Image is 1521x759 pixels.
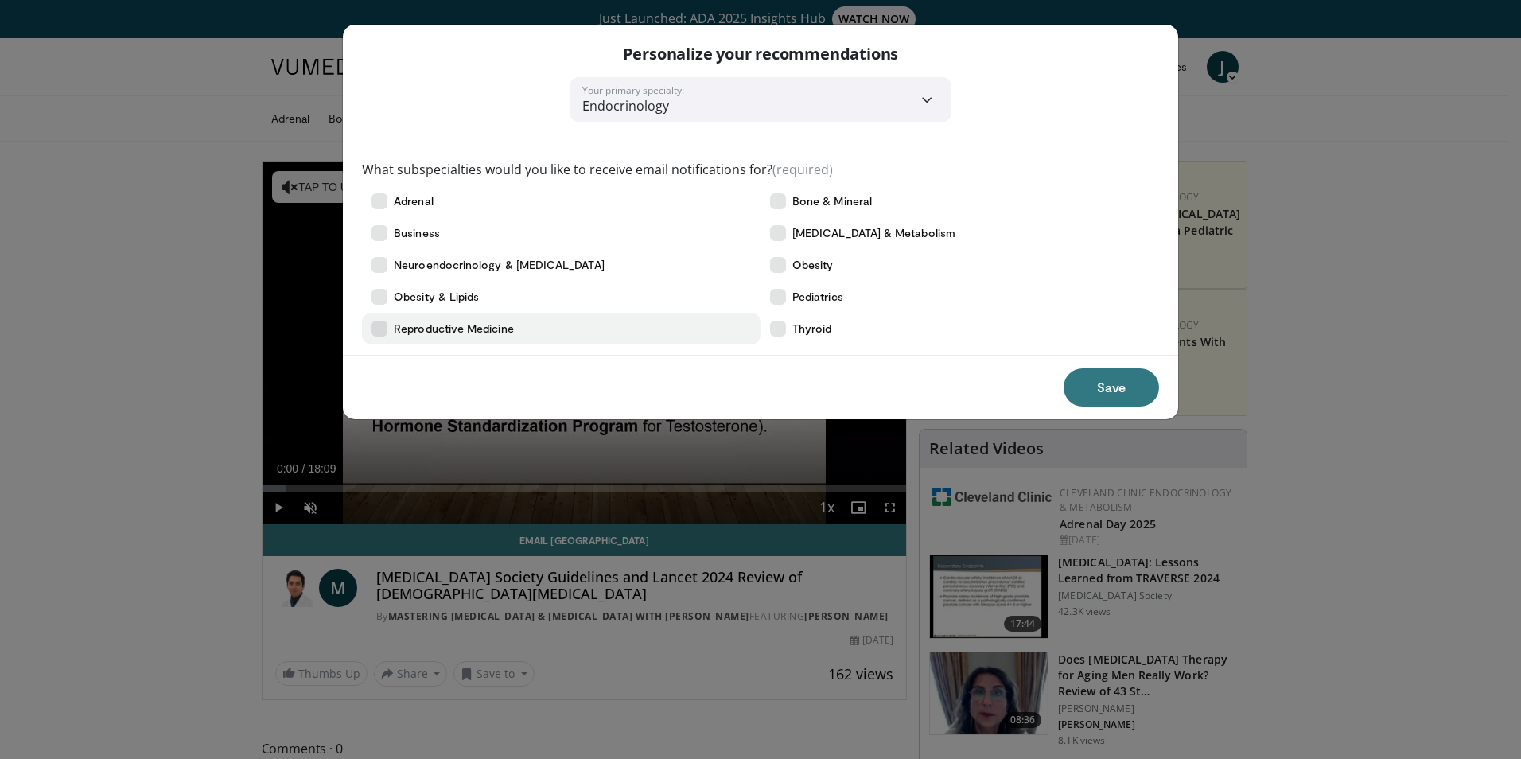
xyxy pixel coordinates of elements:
[792,289,843,305] span: Pediatrics
[772,161,833,178] span: (required)
[394,225,440,241] span: Business
[792,225,955,241] span: [MEDICAL_DATA] & Metabolism
[394,321,513,337] span: Reproductive Medicine
[792,321,832,337] span: Thyroid
[1064,368,1159,407] button: Save
[394,193,434,209] span: Adrenal
[362,160,833,179] label: What subspecialties would you like to receive email notifications for?
[394,289,479,305] span: Obesity & Lipids
[792,257,834,273] span: Obesity
[394,257,604,273] span: Neuroendocrinology & [MEDICAL_DATA]
[792,193,872,209] span: Bone & Mineral
[623,44,899,64] p: Personalize your recommendations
